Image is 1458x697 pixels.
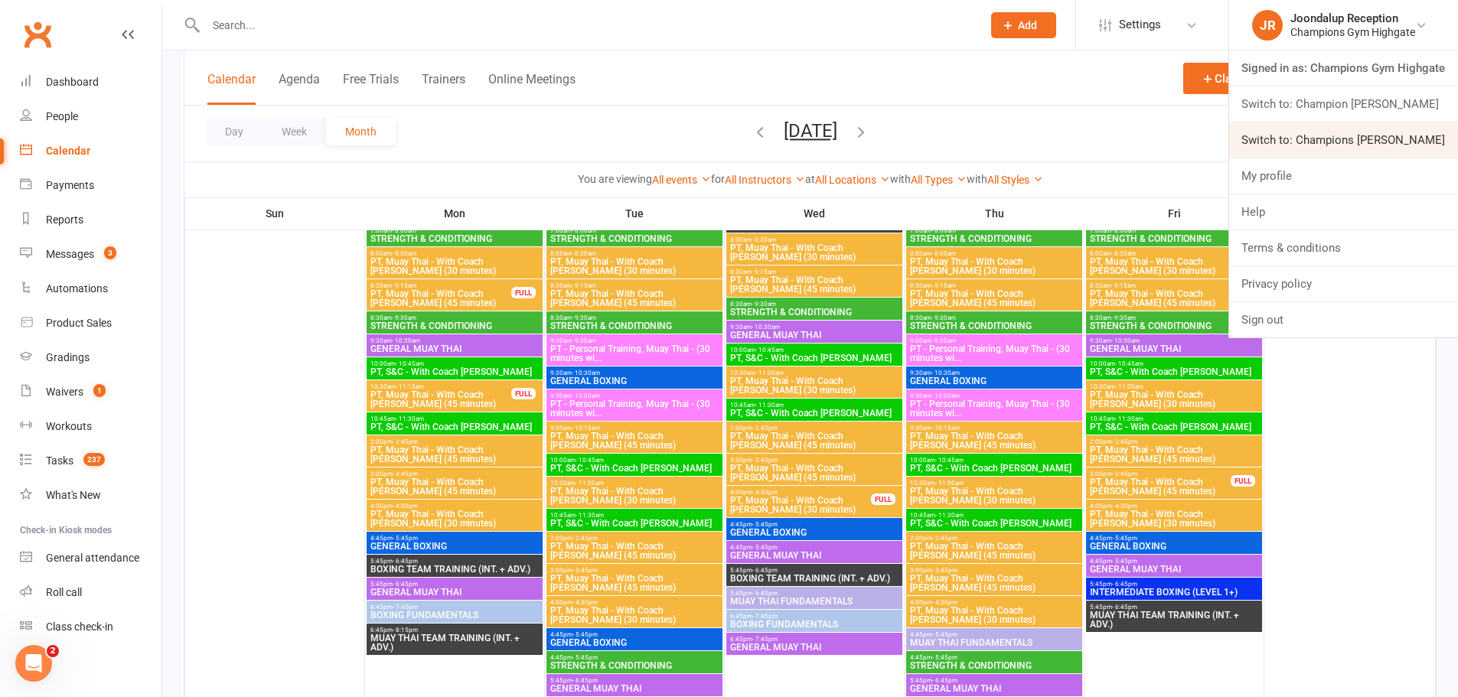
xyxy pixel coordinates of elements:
span: GENERAL MUAY THAI [1089,344,1259,353]
span: MUAY THAI TEAM TRAINING (INT. + ADV.) [1089,611,1259,629]
span: 10:00am [370,360,540,367]
span: 2:00pm [550,535,719,542]
span: 8:30am [729,301,899,308]
span: 8:30am [909,314,1079,321]
span: PT, S&C - With Coach [PERSON_NAME] [909,519,1079,528]
th: Wed [725,197,905,230]
span: 2 [47,645,59,657]
span: - 11:30am [755,402,784,409]
span: 8:00am [909,250,1079,257]
span: 9:30am [909,425,1079,432]
span: - 8:00am [572,227,596,234]
span: PT, Muay Thai - With Coach [PERSON_NAME] (45 minutes) [370,477,540,496]
a: Clubworx [18,15,57,54]
span: - 3:45pm [572,567,598,574]
span: 8:30am [1089,314,1259,321]
span: 10:45am [550,512,719,519]
span: 2:00pm [370,438,540,445]
th: Sun [185,197,365,230]
span: - 6:45pm [752,567,778,574]
span: PT, Muay Thai - With Coach [PERSON_NAME] (45 minutes) [550,432,719,450]
th: Fri [1085,197,1264,230]
span: 3:00pm [370,471,540,477]
span: 8:00am [370,250,540,257]
span: GENERAL BOXING [1089,542,1259,551]
span: - 2:45pm [1112,438,1137,445]
span: PT, S&C - With Coach [PERSON_NAME] [550,464,719,473]
span: 2:00pm [909,535,1079,542]
div: Reports [46,213,83,226]
span: PT, Muay Thai - With Coach [PERSON_NAME] (45 minutes) [729,464,899,482]
a: All Instructors [725,174,805,186]
span: - 9:15am [1111,282,1136,289]
span: - 5:45pm [393,535,418,542]
span: STRENGTH & CONDITIONING [1089,321,1259,331]
span: 4:00pm [550,599,719,606]
span: 5:45pm [1089,581,1259,588]
span: 10:00am [729,347,899,353]
div: Payments [46,179,94,191]
span: 10:30am [909,480,1079,487]
div: Gradings [46,351,90,363]
span: - 11:00am [755,370,784,376]
div: JR [1252,10,1283,41]
span: 10:00am [550,457,719,464]
span: PT, Muay Thai - With Coach [PERSON_NAME] (30 minutes) [729,243,899,262]
span: PT, Muay Thai - With Coach [PERSON_NAME] (30 minutes) [909,606,1079,624]
span: STRENGTH & CONDITIONING [550,234,719,243]
span: 9:30am [1089,337,1259,344]
span: - 10:30am [1111,337,1140,344]
span: - 4:30pm [1112,503,1137,510]
iframe: Intercom live chat [15,645,52,682]
button: Add [991,12,1056,38]
span: - 3:45pm [932,567,957,574]
span: PT, Muay Thai - With Coach [PERSON_NAME] (45 minutes) [550,542,719,560]
span: - 6:45pm [1112,581,1137,588]
span: PT, Muay Thai - With Coach [PERSON_NAME] (30 minutes) [729,376,899,395]
a: Dashboard [20,65,161,99]
div: Calendar [46,145,90,157]
span: 8:30am [370,282,512,289]
a: Tasks 237 [20,444,161,478]
span: 9:30am [550,370,719,376]
span: - 11:30am [576,512,604,519]
span: PT, Muay Thai - With Coach [PERSON_NAME] (45 minutes) [370,289,512,308]
span: - 11:30am [1115,415,1143,422]
span: 9:30am [550,392,719,399]
a: Reports [20,203,161,237]
span: - 2:45pm [932,535,957,542]
span: - 2:45pm [752,425,778,432]
span: PT, Muay Thai - With Coach [PERSON_NAME] (30 minutes) [1089,257,1259,275]
span: - 10:00am [572,392,600,399]
th: Thu [905,197,1085,230]
a: Payments [20,168,161,203]
a: Class kiosk mode [20,610,161,644]
a: All events [652,174,711,186]
span: GENERAL MUAY THAI [729,551,899,560]
span: 2:00pm [729,425,899,432]
span: 4:45pm [729,544,899,551]
span: - 4:30pm [393,503,418,510]
strong: You are viewing [578,173,652,185]
span: 5:45pm [729,590,899,597]
span: PT, Muay Thai - With Coach [PERSON_NAME] (45 minutes) [1089,289,1231,308]
div: Joondalup Reception [1290,11,1415,25]
div: Class check-in [46,620,113,633]
span: 6:45pm [729,613,899,620]
span: PT, S&C - With Coach [PERSON_NAME] [1089,422,1259,432]
span: PT, Muay Thai - With Coach [PERSON_NAME] (45 minutes) [729,275,899,294]
span: - 9:30am [931,314,956,321]
span: - 3:45pm [752,457,778,464]
span: - 5:45pm [752,521,778,528]
span: - 6:45pm [393,558,418,565]
div: What's New [46,489,101,501]
span: - 9:15am [931,282,956,289]
a: All Styles [987,174,1043,186]
button: Free Trials [343,72,399,105]
span: - 5:45pm [752,544,778,551]
span: - 11:00am [935,480,964,487]
span: PT, Muay Thai - With Coach [PERSON_NAME] (30 minutes) [909,487,1079,505]
a: Gradings [20,340,161,375]
button: Agenda [279,72,320,105]
span: STRENGTH & CONDITIONING [550,321,719,331]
